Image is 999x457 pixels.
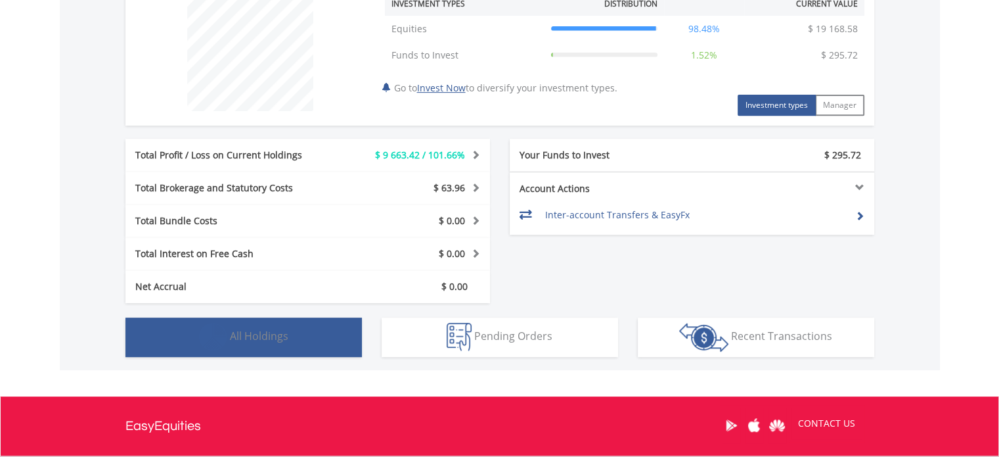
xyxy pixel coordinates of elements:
[125,318,362,357] button: All Holdings
[545,205,845,225] td: Inter-account Transfers & EasyFx
[789,405,864,442] a: CONTACT US
[638,318,874,357] button: Recent Transactions
[439,214,465,227] span: $ 0.00
[738,95,816,116] button: Investment types
[230,329,288,343] span: All Holdings
[441,280,468,293] span: $ 0.00
[125,397,201,456] a: EasyEquities
[766,405,789,446] a: Huawei
[664,42,744,68] td: 1.52%
[382,318,618,357] button: Pending Orders
[824,149,861,161] span: $ 295.72
[125,247,338,260] div: Total Interest on Free Cash
[439,247,465,260] span: $ 0.00
[433,181,465,194] span: $ 63.96
[679,323,728,352] img: transactions-zar-wht.png
[417,82,466,94] a: Invest Now
[801,16,864,42] td: $ 19 168.58
[510,182,692,195] div: Account Actions
[720,405,743,446] a: Google Play
[125,149,338,162] div: Total Profit / Loss on Current Holdings
[199,323,227,351] img: holdings-wht.png
[125,280,338,293] div: Net Accrual
[125,181,338,195] div: Total Brokerage and Statutory Costs
[375,149,465,161] span: $ 9 663.42 / 101.66%
[815,95,864,116] button: Manager
[385,42,544,68] td: Funds to Invest
[510,149,692,162] div: Your Funds to Invest
[664,16,744,42] td: 98.48%
[474,329,552,343] span: Pending Orders
[385,16,544,42] td: Equities
[731,329,832,343] span: Recent Transactions
[125,214,338,228] div: Total Bundle Costs
[743,405,766,446] a: Apple
[447,323,472,351] img: pending_instructions-wht.png
[814,42,864,68] td: $ 295.72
